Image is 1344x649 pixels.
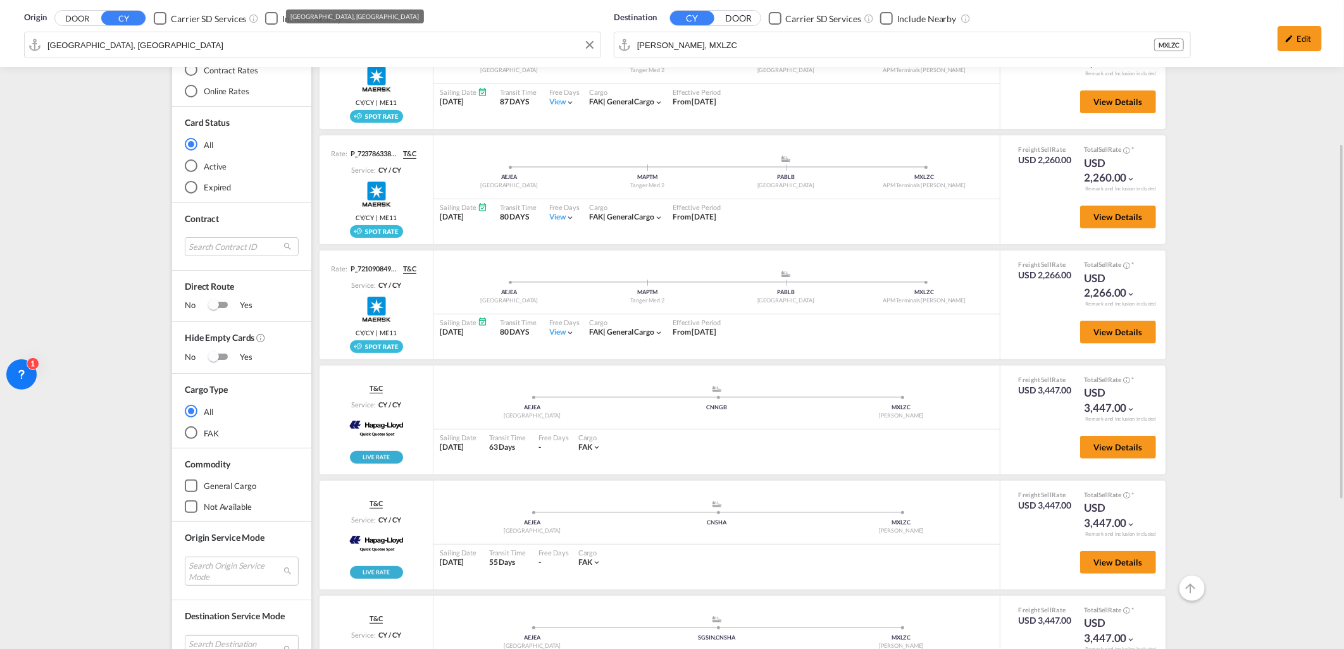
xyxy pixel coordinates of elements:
div: [GEOGRAPHIC_DATA] [440,182,578,190]
div: AEJEA [440,288,578,297]
span: Direct Route [185,280,299,299]
div: Transit Time [500,87,537,97]
span: View Details [1093,212,1143,222]
span: Subject to Remarks [1130,261,1134,268]
div: Remark and Inclusion included [1076,416,1166,423]
button: Clear Input [580,35,599,54]
div: Free Days [549,202,580,212]
span: Sell [1098,491,1109,498]
button: View Details [1080,436,1156,459]
md-icon: Schedules Available [478,87,487,97]
span: Service: [351,515,375,524]
div: PABLB [717,173,856,182]
span: Sell [1098,261,1109,268]
span: CY/CY [356,98,374,107]
div: Tanger Med 2 [578,66,717,75]
img: Hapag-Lloyd Spot [345,413,407,445]
div: [DATE] [440,212,487,223]
div: [GEOGRAPHIC_DATA] [717,182,856,190]
input: Search by Port [637,35,1154,54]
div: USD 2,266.00 [1084,271,1147,301]
span: Rate: [331,149,347,159]
md-icon: assets/icons/custom/ship-fill.svg [709,616,725,622]
md-icon: icon-chevron-down [1127,635,1136,644]
md-checkbox: Checkbox No Ink [265,11,342,25]
span: Sell [1041,376,1052,383]
div: - [538,557,541,568]
div: Cargo [578,548,602,557]
div: MXLZC [1154,39,1184,51]
md-checkbox: Checkbox No Ink [769,11,861,25]
div: From 25 Aug 2025 [673,327,716,338]
div: general cargo [204,480,256,491]
span: ME11 [380,213,397,222]
div: USD 3,447.00 [1084,615,1147,646]
span: Sell [1098,145,1109,153]
div: Rollable available [350,225,403,238]
span: Subject to Remarks [1130,376,1134,383]
div: Transit Time [489,548,526,557]
div: - [538,442,541,453]
span: Contract [185,213,219,224]
div: Transit Time [500,202,537,212]
span: View Details [1093,442,1143,452]
div: PABLB [717,288,856,297]
div: USD 3,447.00 [1019,499,1072,512]
div: Cargo Type [185,383,228,396]
button: Spot Rates are dynamic & can fluctuate with time [1121,491,1130,500]
img: Spot_rate_rollable_v2.png [350,110,403,123]
span: Sell [1041,145,1052,153]
div: icon-pencilEdit [1278,26,1322,51]
md-icon: Unchecked: Search for CY (Container Yard) services for all selected carriers.Checked : Search for... [249,13,259,23]
span: T&C [370,614,383,624]
span: | [374,213,380,222]
div: USD 3,447.00 [1019,384,1072,397]
md-input-container: Lazaro Cardenas, MXLZC [614,32,1190,58]
md-radio-button: All [185,405,299,417]
span: | [603,97,606,106]
div: Viewicon-chevron-down [549,212,575,223]
div: MAPTM [578,288,717,297]
md-icon: icon-chevron-down [566,328,575,337]
div: MXLZC [855,288,993,297]
div: general cargo [589,327,654,338]
div: Free Days [538,548,569,557]
md-icon: icon-chevron-down [654,98,663,107]
md-icon: icon-arrow-up [1183,581,1198,596]
md-radio-button: Active [185,159,299,172]
div: Sailing Date [440,548,476,557]
div: Remark and Inclusion included [1076,531,1166,538]
span: No [185,351,208,364]
span: Commodity [185,459,230,469]
span: FAK [589,212,607,221]
div: Remark and Inclusion included [1076,70,1166,77]
span: | [603,327,606,337]
span: No [185,299,208,312]
md-radio-button: All [185,138,299,151]
div: Include Nearby [282,13,342,25]
md-icon: icon-chevron-down [566,98,575,107]
span: Subject to Remarks [1130,491,1134,498]
span: Origin Service Mode [185,532,264,543]
div: Freight Rate [1019,260,1072,269]
div: 55 Days [489,557,526,568]
span: T&C [403,149,416,159]
div: SGSIN,CNSHA [625,634,809,642]
md-icon: icon-chevron-down [1127,405,1136,414]
div: [GEOGRAPHIC_DATA] [440,412,625,420]
span: View Details [1093,327,1143,337]
span: CY/CY [356,328,374,337]
div: Rollable available [350,566,403,579]
div: Freight Rate [1019,375,1072,384]
div: Cargo [589,202,663,212]
button: Go to Top [1179,576,1205,601]
span: Sell [1098,606,1109,614]
button: DOOR [55,11,99,26]
span: Rate: [331,264,347,274]
div: 87 DAYS [500,97,537,108]
span: FAK [578,557,593,567]
span: Destination [614,11,657,24]
div: Freight Rate [1019,605,1072,614]
div: [GEOGRAPHIC_DATA] [440,297,578,305]
img: Maersk Spot [361,294,392,325]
